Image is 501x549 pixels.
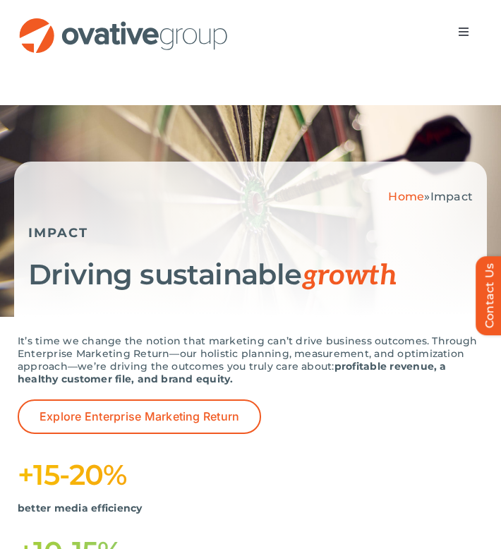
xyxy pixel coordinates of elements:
[430,190,473,203] span: Impact
[444,18,483,46] nav: Menu
[302,259,397,293] span: growth
[388,190,473,203] span: »
[388,190,424,203] a: Home
[18,399,261,434] a: Explore Enterprise Marketing Return
[28,258,473,292] h1: Driving sustainable
[18,459,483,491] h1: +15-20%
[18,360,447,385] strong: profitable revenue, a healthy customer file, and brand equity.
[18,334,483,385] p: It’s time we change the notion that marketing can’t drive business outcomes. Through Enterprise M...
[18,16,229,30] a: OG_Full_horizontal_RGB
[18,502,143,514] strong: better media efficiency
[28,225,473,241] h5: IMPACT
[40,410,239,423] span: Explore Enterprise Marketing Return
